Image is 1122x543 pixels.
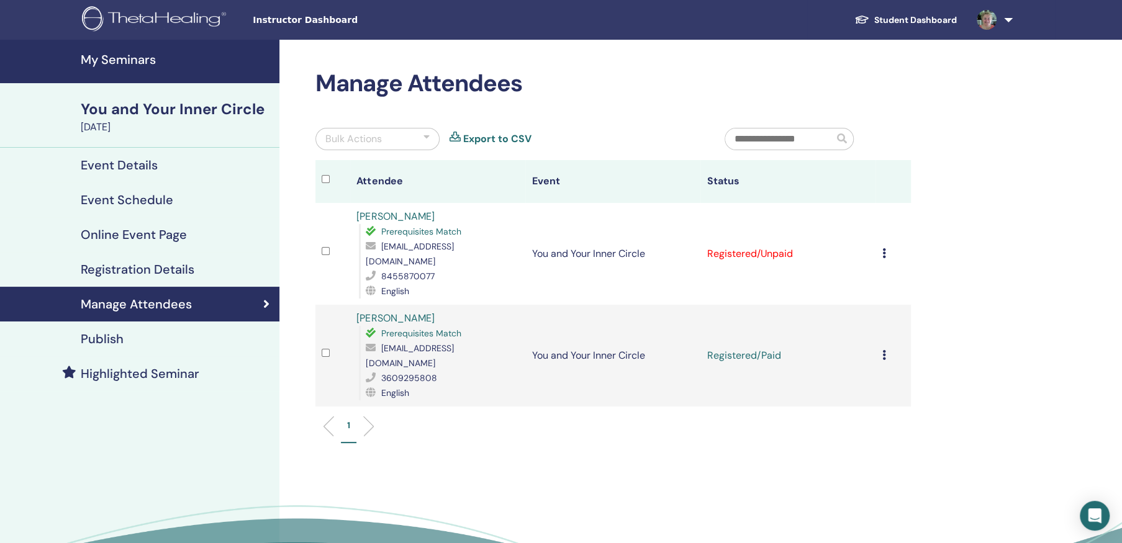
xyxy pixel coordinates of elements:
[81,99,272,120] div: You and Your Inner Circle
[81,158,158,173] h4: Event Details
[82,6,230,34] img: logo.png
[854,14,869,25] img: graduation-cap-white.svg
[356,312,434,325] a: [PERSON_NAME]
[81,366,199,381] h4: Highlighted Seminar
[381,226,461,237] span: Prerequisites Match
[73,99,279,135] a: You and Your Inner Circle[DATE]
[81,331,124,346] h4: Publish
[366,241,453,267] span: [EMAIL_ADDRESS][DOMAIN_NAME]
[350,160,525,203] th: Attendee
[81,262,194,277] h4: Registration Details
[81,227,187,242] h4: Online Event Page
[315,70,911,98] h2: Manage Attendees
[81,120,272,135] div: [DATE]
[81,52,272,67] h4: My Seminars
[381,328,461,339] span: Prerequisites Match
[525,305,700,406] td: You and Your Inner Circle
[356,210,434,223] a: [PERSON_NAME]
[381,372,437,384] span: 3609295808
[1080,501,1110,531] div: Open Intercom Messenger
[381,271,434,282] span: 8455870077
[325,132,382,146] div: Bulk Actions
[381,285,409,297] span: English
[347,419,350,432] p: 1
[977,10,997,30] img: default.png
[81,192,173,207] h4: Event Schedule
[463,132,532,146] a: Export to CSV
[525,203,700,305] td: You and Your Inner Circle
[700,160,875,203] th: Status
[81,297,192,312] h4: Manage Attendees
[844,9,967,32] a: Student Dashboard
[525,160,700,203] th: Event
[253,14,439,27] span: Instructor Dashboard
[381,387,409,398] span: English
[366,343,453,369] span: [EMAIL_ADDRESS][DOMAIN_NAME]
